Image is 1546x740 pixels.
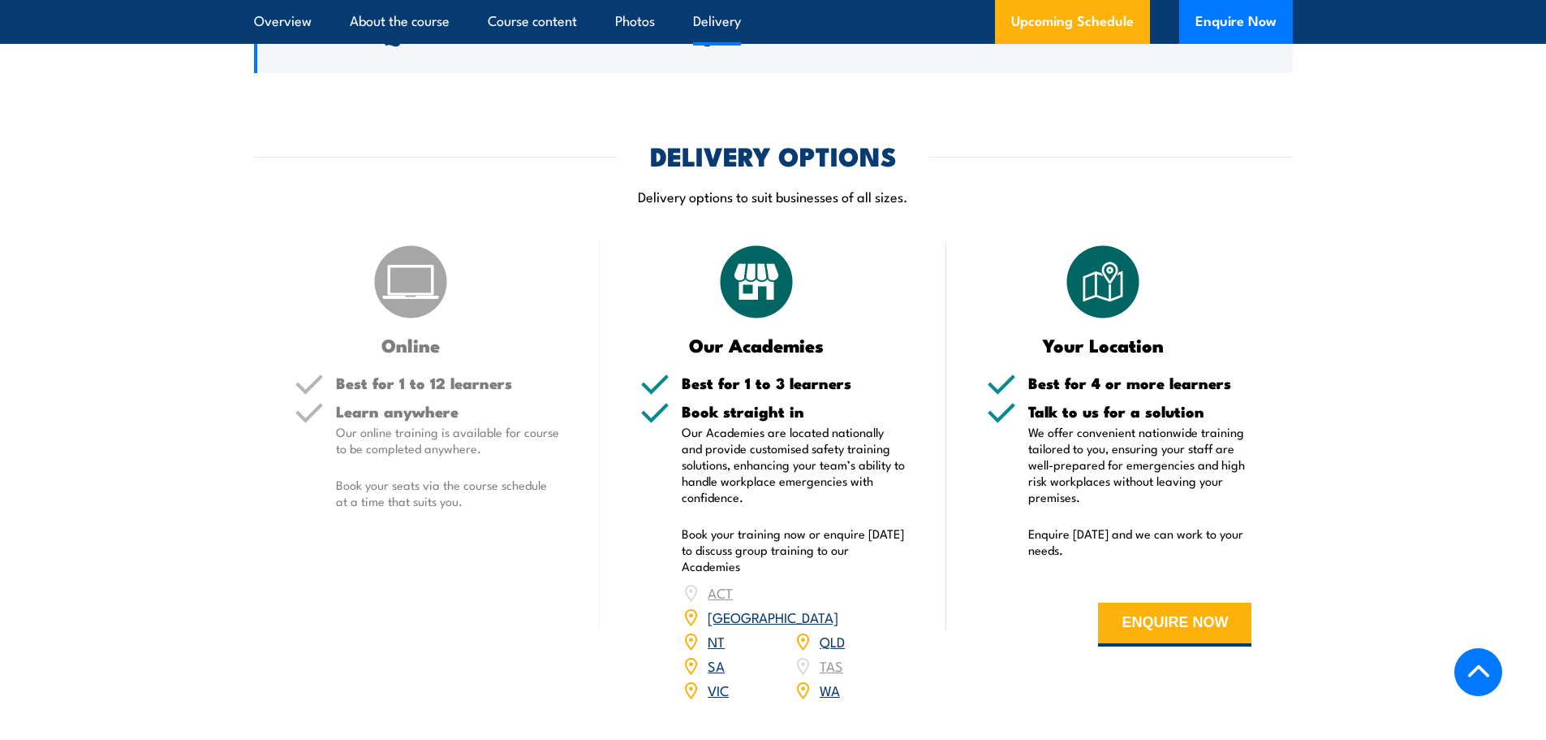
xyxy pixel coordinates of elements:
[708,656,725,675] a: SA
[336,375,560,391] h5: Best for 1 to 12 learners
[682,526,906,574] p: Book your training now or enquire [DATE] to discuss group training to our Academies
[682,404,906,419] h5: Book straight in
[1028,424,1252,505] p: We offer convenient nationwide training tailored to you, ensuring your staff are well-prepared fo...
[682,424,906,505] p: Our Academies are located nationally and provide customised safety training solutions, enhancing ...
[1028,375,1252,391] h5: Best for 4 or more learners
[650,144,897,167] h2: DELIVERY OPTIONS
[1028,404,1252,419] h5: Talk to us for a solution
[1028,526,1252,558] p: Enquire [DATE] and we can work to your needs.
[295,335,528,354] h3: Online
[708,607,838,626] a: [GEOGRAPHIC_DATA]
[682,375,906,391] h5: Best for 1 to 3 learners
[1098,603,1251,647] button: ENQUIRE NOW
[708,680,729,699] a: VIC
[987,335,1220,354] h3: Your Location
[640,335,873,354] h3: Our Academies
[336,424,560,457] p: Our online training is available for course to be completed anywhere.
[336,404,560,419] h5: Learn anywhere
[820,680,840,699] a: WA
[254,187,1293,206] p: Delivery options to suit businesses of all sizes.
[708,631,725,651] a: NT
[820,631,845,651] a: QLD
[336,477,560,509] p: Book your seats via the course schedule at a time that suits you.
